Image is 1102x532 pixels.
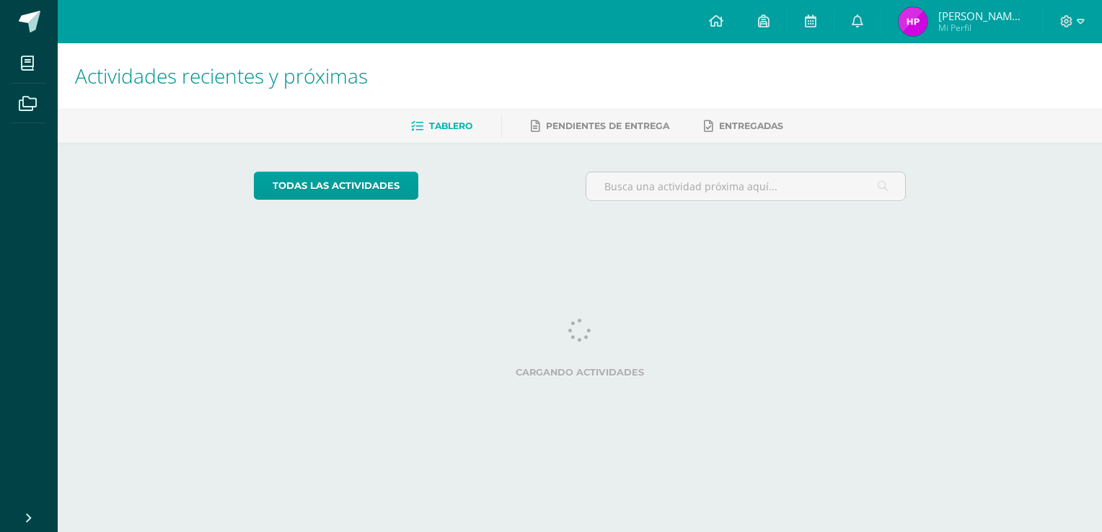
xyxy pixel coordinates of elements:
[411,115,472,138] a: Tablero
[546,120,669,131] span: Pendientes de entrega
[719,120,783,131] span: Entregadas
[254,172,418,200] a: todas las Actividades
[586,172,906,200] input: Busca una actividad próxima aquí...
[531,115,669,138] a: Pendientes de entrega
[704,115,783,138] a: Entregadas
[75,62,368,89] span: Actividades recientes y próximas
[429,120,472,131] span: Tablero
[938,22,1025,34] span: Mi Perfil
[938,9,1025,23] span: [PERSON_NAME][MEDICAL_DATA]
[254,367,907,378] label: Cargando actividades
[899,7,927,36] img: 9d59e4ff803472dde61d3ceecfb87149.png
